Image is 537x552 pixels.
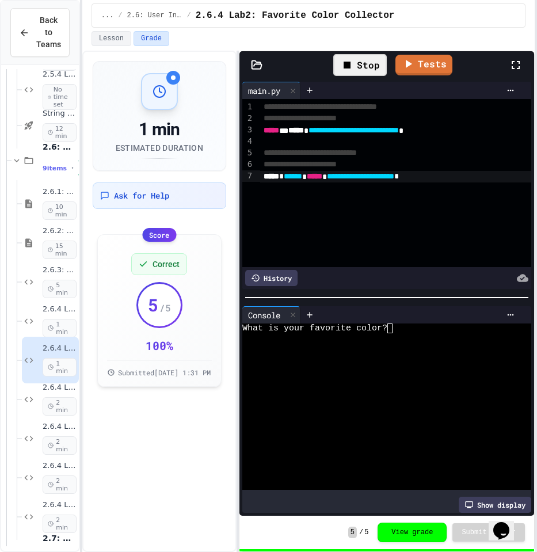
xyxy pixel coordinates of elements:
span: • [71,163,74,173]
div: main.py [242,82,300,99]
span: 2.6.4 Lab 3:Personal Info Collector [43,383,77,393]
div: 4 [242,136,254,147]
span: / 5 [159,301,171,315]
iframe: chat widget [489,506,525,540]
span: 1 min [43,319,77,337]
span: Correct [153,258,180,270]
div: Score [142,228,176,242]
div: 5 [242,147,254,159]
div: 3 [242,124,254,136]
span: 2 min [43,475,77,494]
span: 10 min [43,201,77,220]
span: 2.6.4 Lab 5: Recipe Calculator Repair [43,461,77,471]
button: Back to Teams [10,8,70,57]
span: String Operators - Quiz [43,109,77,119]
div: Console [242,306,300,323]
span: Ask for Help [114,190,169,201]
span: 2.6.4 Lab2: Favorite Color Collector [43,344,77,353]
span: 2.5.4 Lab 6: Movie Theater Announcer [43,70,77,79]
div: Console [242,309,286,321]
span: 2.6.2: Review - User Input [43,226,77,236]
a: Tests [395,55,452,75]
span: 2.6.4 Lab 1: Survey Form Debugger [43,304,77,314]
span: 5 [364,528,368,537]
div: Estimated Duration [116,142,203,154]
button: Submit Answer [452,523,525,542]
span: / [118,11,122,20]
div: 7 [242,170,254,182]
span: 5 [148,295,158,315]
div: 6 [242,159,254,170]
span: What is your favorite color? [242,323,387,333]
span: 2 min [43,436,77,455]
div: 100 % [146,337,173,353]
span: 2.6.4 Lab 6: Travel Expense Calculator [43,500,77,510]
div: Stop [333,54,387,76]
span: 2 min [43,397,77,416]
span: 5 min [43,280,77,298]
div: 1 [242,101,254,113]
span: 40 min total [78,157,95,180]
span: 2.6.3: Squares and Circles [43,265,77,275]
button: Lesson [92,31,131,46]
span: 2.6.4 Lab 4: Birthday Calculator [43,422,77,432]
span: ... [101,11,114,20]
div: 2 [242,113,254,124]
span: / [359,528,363,537]
span: Submitted [DATE] 1:31 PM [118,368,211,377]
span: 2 min [43,515,77,533]
span: 2.7: Advanced Math [43,533,77,543]
span: 2.6.4 Lab2: Favorite Color Collector [196,9,395,22]
button: Grade [134,31,169,46]
div: main.py [242,85,286,97]
div: 1 min [116,119,203,140]
span: Back to Teams [36,14,61,51]
span: 12 min [43,123,77,142]
button: View grade [378,523,447,542]
div: Show display [459,497,531,513]
span: 2.6: User Input [43,142,77,152]
div: History [245,270,298,286]
span: No time set [43,84,77,111]
span: / [187,11,191,20]
span: 2.6.1: User Input [43,187,77,197]
span: 5 [348,527,357,538]
span: Submit Answer [462,528,516,537]
span: 1 min [43,358,77,376]
span: 2.6: User Input [127,11,182,20]
span: 9 items [43,165,67,172]
span: 15 min [43,241,77,259]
